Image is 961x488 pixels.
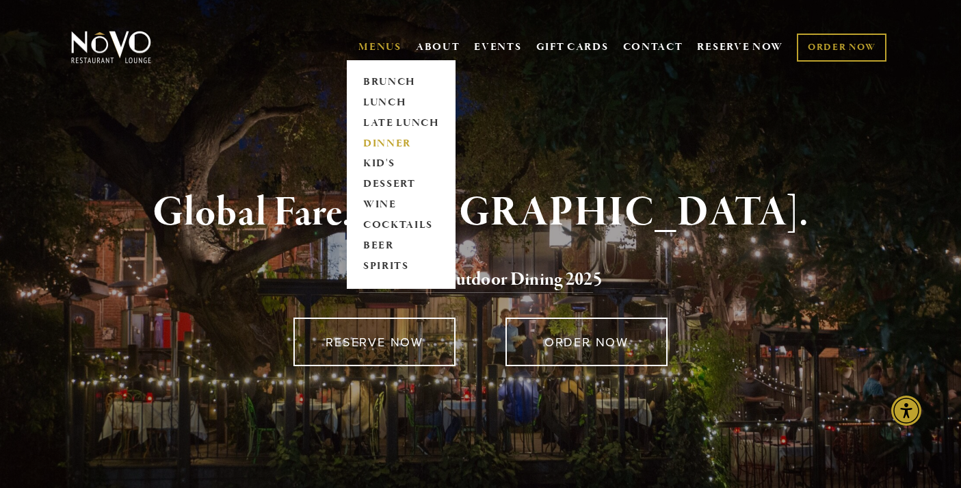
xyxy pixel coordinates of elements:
[623,34,683,60] a: CONTACT
[416,40,460,54] a: ABOUT
[474,40,521,54] a: EVENTS
[536,34,609,60] a: GIFT CARDS
[697,34,783,60] a: RESERVE NOW
[797,34,886,62] a: ORDER NOW
[358,195,444,216] a: WINE
[358,257,444,277] a: SPIRITS
[68,30,154,64] img: Novo Restaurant &amp; Lounge
[358,72,444,92] a: BRUNCH
[358,154,444,175] a: KID'S
[358,92,444,113] a: LUNCH
[891,396,921,426] div: Accessibility Menu
[358,216,444,236] a: COCKTAILS
[359,268,593,294] a: Voted Best Outdoor Dining 202
[358,236,444,257] a: BEER
[358,133,444,154] a: DINNER
[153,187,808,239] strong: Global Fare. [GEOGRAPHIC_DATA].
[358,40,401,54] a: MENUS
[358,175,444,195] a: DESSERT
[93,266,868,294] h2: 5
[293,318,456,366] a: RESERVE NOW
[358,113,444,133] a: LATE LUNCH
[505,318,668,366] a: ORDER NOW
